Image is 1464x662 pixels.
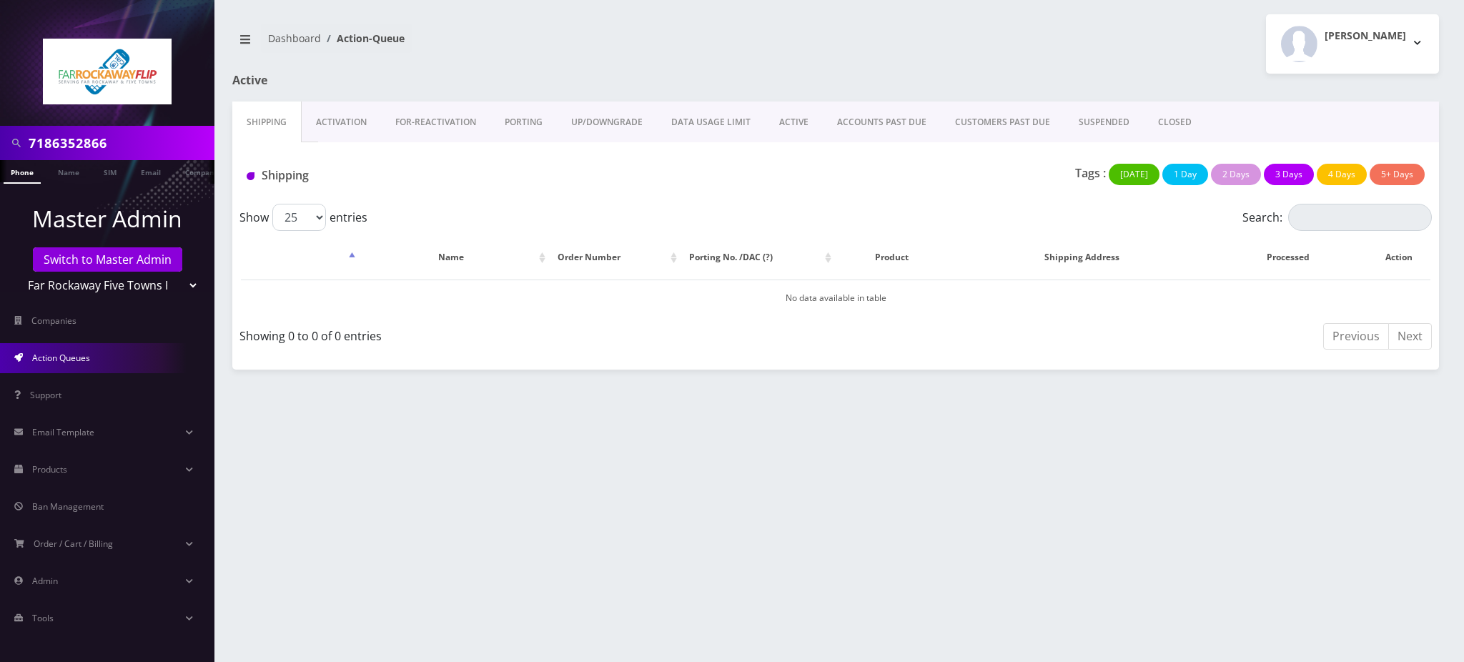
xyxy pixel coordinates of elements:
h2: [PERSON_NAME] [1325,30,1406,42]
a: Phone [4,160,41,184]
input: Search in Company [29,129,211,157]
h1: Shipping [247,169,625,182]
span: Support [30,389,61,401]
a: Activation [302,102,381,143]
th: : activate to sort column descending [241,237,359,278]
a: Email [134,160,168,182]
img: Shipping [247,172,254,180]
a: ACTIVE [765,102,823,143]
a: Previous [1323,323,1389,350]
a: Shipping [232,102,302,143]
h1: Active [232,74,620,87]
th: Order Number: activate to sort column ascending [550,237,681,278]
a: Switch to Master Admin [33,247,182,272]
button: 2 Days [1211,164,1261,185]
img: Far Rockaway Five Towns Flip [43,39,172,104]
a: Dashboard [268,31,321,45]
a: FOR-REActivation [381,102,490,143]
label: Show entries [239,204,367,231]
input: Search: [1288,204,1432,231]
a: SUSPENDED [1064,102,1144,143]
th: Porting No. /DAC (?): activate to sort column ascending [682,237,836,278]
a: Next [1388,323,1432,350]
button: [PERSON_NAME] [1266,14,1439,74]
p: Tags : [1075,164,1106,182]
nav: breadcrumb [232,24,825,64]
span: Email Template [32,426,94,438]
th: Product [836,237,946,278]
button: 4 Days [1317,164,1367,185]
select: Showentries [272,204,326,231]
a: Name [51,160,86,182]
span: Tools [32,612,54,624]
th: Processed: activate to sort column ascending [1217,237,1365,278]
a: SIM [97,160,124,182]
a: UP/DOWNGRADE [557,102,657,143]
span: Admin [32,575,58,587]
li: Action-Queue [321,31,405,46]
button: [DATE] [1109,164,1159,185]
th: Shipping Address [948,237,1216,278]
th: Action [1367,237,1430,278]
span: Companies [31,315,76,327]
td: No data available in table [241,280,1430,316]
a: PORTING [490,102,557,143]
span: Ban Management [32,500,104,513]
th: Name: activate to sort column ascending [360,237,549,278]
a: CUSTOMERS PAST DUE [941,102,1064,143]
button: 3 Days [1264,164,1314,185]
div: Showing 0 to 0 of 0 entries [239,322,825,345]
a: Company [178,160,226,182]
a: DATA USAGE LIMIT [657,102,765,143]
a: ACCOUNTS PAST DUE [823,102,941,143]
span: Order / Cart / Billing [34,538,113,550]
label: Search: [1242,204,1432,231]
a: CLOSED [1144,102,1206,143]
button: 5+ Days [1370,164,1425,185]
span: Action Queues [32,352,90,364]
span: Products [32,463,67,475]
button: 1 Day [1162,164,1208,185]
